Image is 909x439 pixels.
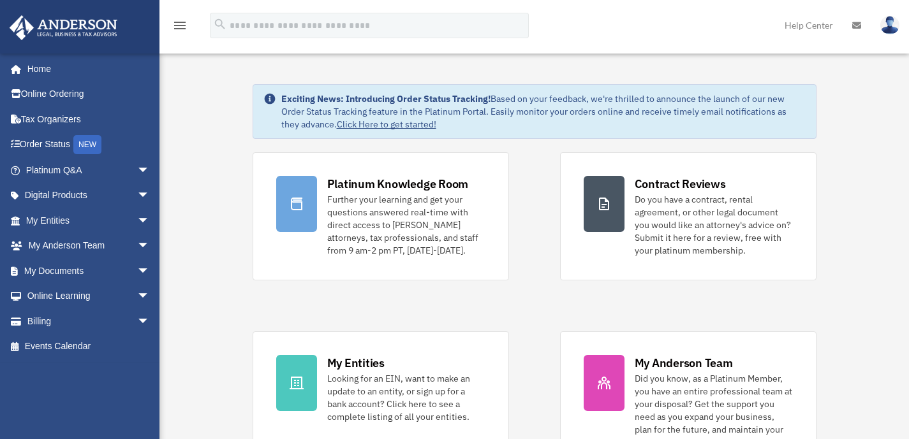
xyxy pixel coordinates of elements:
[327,372,485,423] div: Looking for an EIN, want to make an update to an entity, or sign up for a bank account? Click her...
[560,152,817,280] a: Contract Reviews Do you have a contract, rental agreement, or other legal document you would like...
[9,233,169,259] a: My Anderson Teamarrow_drop_down
[880,16,899,34] img: User Pic
[6,15,121,40] img: Anderson Advisors Platinum Portal
[281,93,491,104] strong: Exciting News: Introducing Order Status Tracking!
[635,176,726,192] div: Contract Reviews
[9,132,169,158] a: Order StatusNEW
[172,18,188,33] i: menu
[9,183,169,208] a: Digital Productsarrow_drop_down
[137,258,163,284] span: arrow_drop_down
[137,308,163,335] span: arrow_drop_down
[137,157,163,184] span: arrow_drop_down
[9,308,169,334] a: Billingarrow_drop_down
[635,355,733,371] div: My Anderson Team
[9,82,169,107] a: Online Ordering
[9,258,169,284] a: My Documentsarrow_drop_down
[9,56,163,82] a: Home
[213,17,227,31] i: search
[9,208,169,233] a: My Entitiesarrow_drop_down
[327,176,469,192] div: Platinum Knowledge Room
[281,92,806,131] div: Based on your feedback, we're thrilled to announce the launch of our new Order Status Tracking fe...
[172,22,188,33] a: menu
[337,119,436,130] a: Click Here to get started!
[137,208,163,234] span: arrow_drop_down
[9,284,169,309] a: Online Learningarrow_drop_down
[9,157,169,183] a: Platinum Q&Aarrow_drop_down
[9,334,169,359] a: Events Calendar
[253,152,509,280] a: Platinum Knowledge Room Further your learning and get your questions answered real-time with dire...
[73,135,101,154] div: NEW
[137,183,163,209] span: arrow_drop_down
[327,355,385,371] div: My Entities
[137,233,163,259] span: arrow_drop_down
[635,193,793,257] div: Do you have a contract, rental agreement, or other legal document you would like an attorney's ad...
[327,193,485,257] div: Further your learning and get your questions answered real-time with direct access to [PERSON_NAM...
[9,106,169,132] a: Tax Organizers
[137,284,163,310] span: arrow_drop_down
